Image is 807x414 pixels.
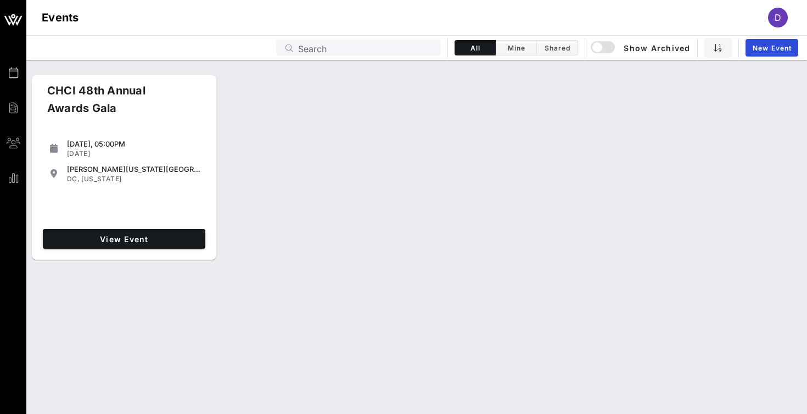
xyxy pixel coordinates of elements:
[537,40,578,55] button: Shared
[768,8,788,27] div: D
[543,44,571,52] span: Shared
[43,229,205,249] a: View Event
[67,165,201,174] div: [PERSON_NAME][US_STATE][GEOGRAPHIC_DATA]
[746,39,798,57] a: New Event
[67,175,80,183] span: DC,
[592,41,690,54] span: Show Archived
[38,82,193,126] div: CHCI 48th Annual Awards Gala
[496,40,537,55] button: Mine
[502,44,530,52] span: Mine
[752,44,792,52] span: New Event
[47,234,201,244] span: View Event
[67,149,201,158] div: [DATE]
[67,139,201,148] div: [DATE], 05:00PM
[775,12,781,23] span: D
[592,38,691,58] button: Show Archived
[462,44,489,52] span: All
[81,175,121,183] span: [US_STATE]
[42,9,79,26] h1: Events
[455,40,496,55] button: All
